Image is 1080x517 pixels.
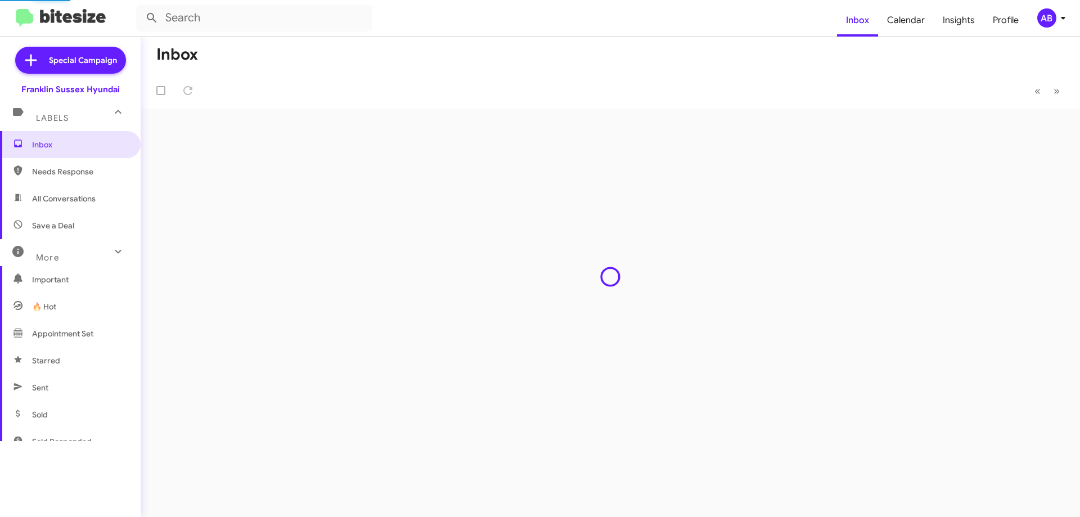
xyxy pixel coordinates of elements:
button: Previous [1028,79,1047,102]
a: Special Campaign [15,47,126,74]
span: Sold [32,409,48,420]
span: More [36,253,59,263]
span: Needs Response [32,166,128,177]
span: Starred [32,355,60,366]
div: Franklin Sussex Hyundai [21,84,120,95]
span: Sold Responded [32,436,92,447]
button: Next [1047,79,1066,102]
h1: Inbox [156,46,198,64]
a: Inbox [837,4,878,37]
span: « [1034,84,1041,98]
a: Calendar [878,4,934,37]
div: AB [1037,8,1056,28]
span: Labels [36,113,69,123]
a: Insights [934,4,984,37]
span: 🔥 Hot [32,301,56,312]
button: AB [1028,8,1068,28]
span: Save a Deal [32,220,74,231]
a: Profile [984,4,1028,37]
span: Sent [32,382,48,393]
span: Appointment Set [32,328,93,339]
span: Important [32,274,128,285]
span: » [1054,84,1060,98]
span: Special Campaign [49,55,117,66]
span: Inbox [32,139,128,150]
nav: Page navigation example [1028,79,1066,102]
input: Search [136,5,372,32]
span: All Conversations [32,193,96,204]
